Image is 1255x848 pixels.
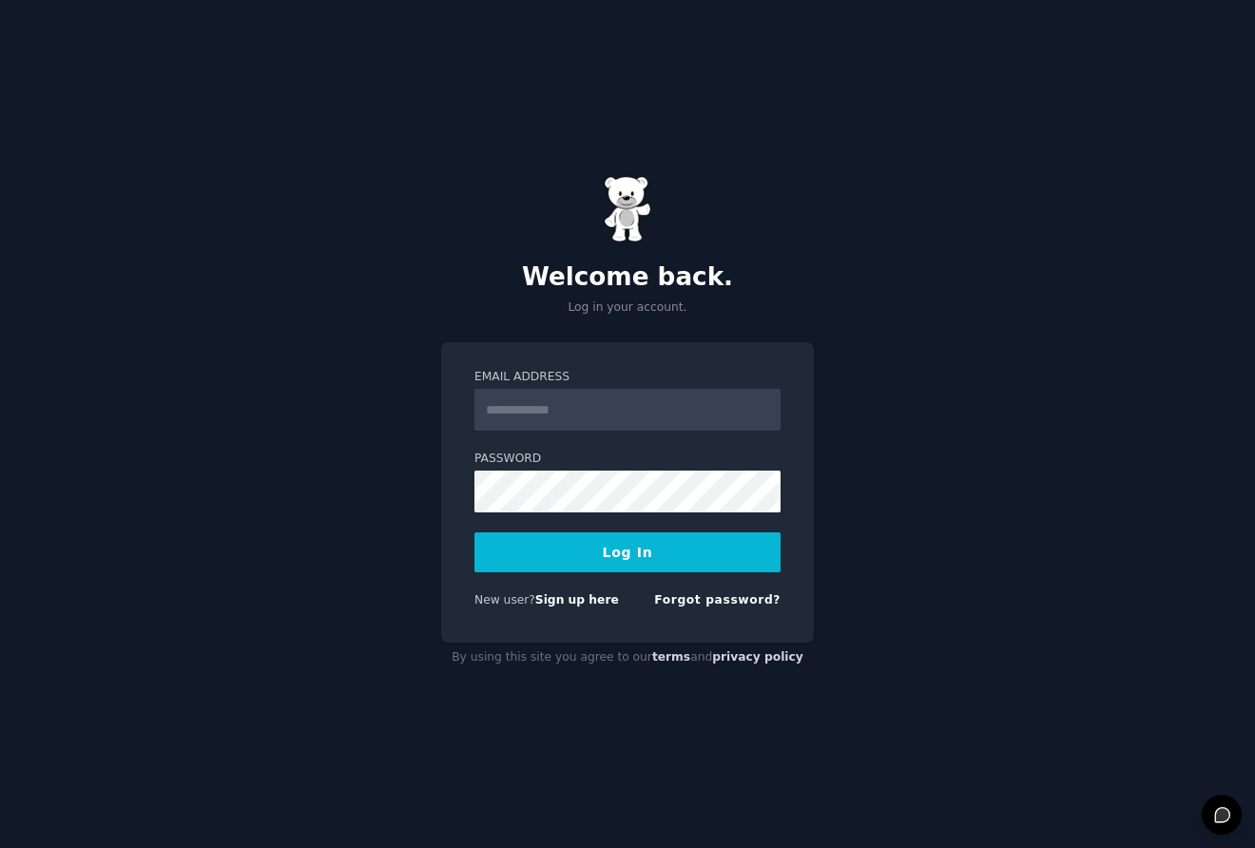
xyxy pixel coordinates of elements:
a: privacy policy [712,650,803,664]
div: By using this site you agree to our and [441,643,814,673]
span: New user? [474,593,535,607]
a: Sign up here [535,593,619,607]
label: Email Address [474,369,781,386]
p: Log in your account. [441,299,814,317]
a: Forgot password? [654,593,781,607]
a: terms [652,650,690,664]
button: Log In [474,532,781,572]
img: Gummy Bear [604,176,651,242]
h2: Welcome back. [441,262,814,293]
label: Password [474,451,781,468]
